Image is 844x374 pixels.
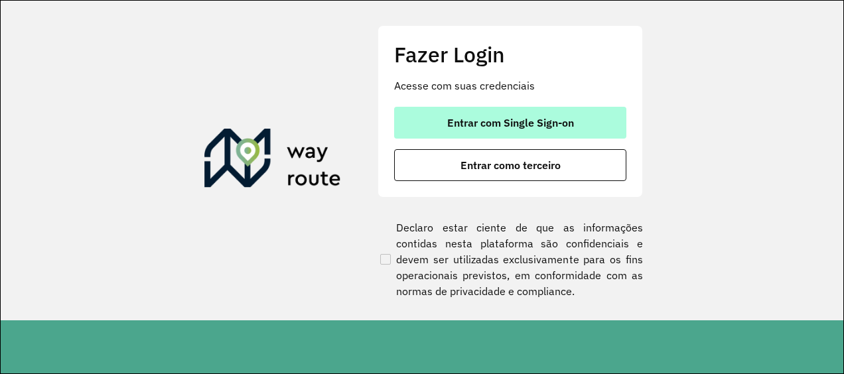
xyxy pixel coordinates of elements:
h2: Fazer Login [394,42,626,67]
span: Entrar como terceiro [460,160,561,170]
span: Entrar com Single Sign-on [447,117,574,128]
button: button [394,107,626,139]
p: Acesse com suas credenciais [394,78,626,93]
img: Roteirizador AmbevTech [204,129,341,192]
button: button [394,149,626,181]
label: Declaro estar ciente de que as informações contidas nesta plataforma são confidenciais e devem se... [378,219,643,299]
